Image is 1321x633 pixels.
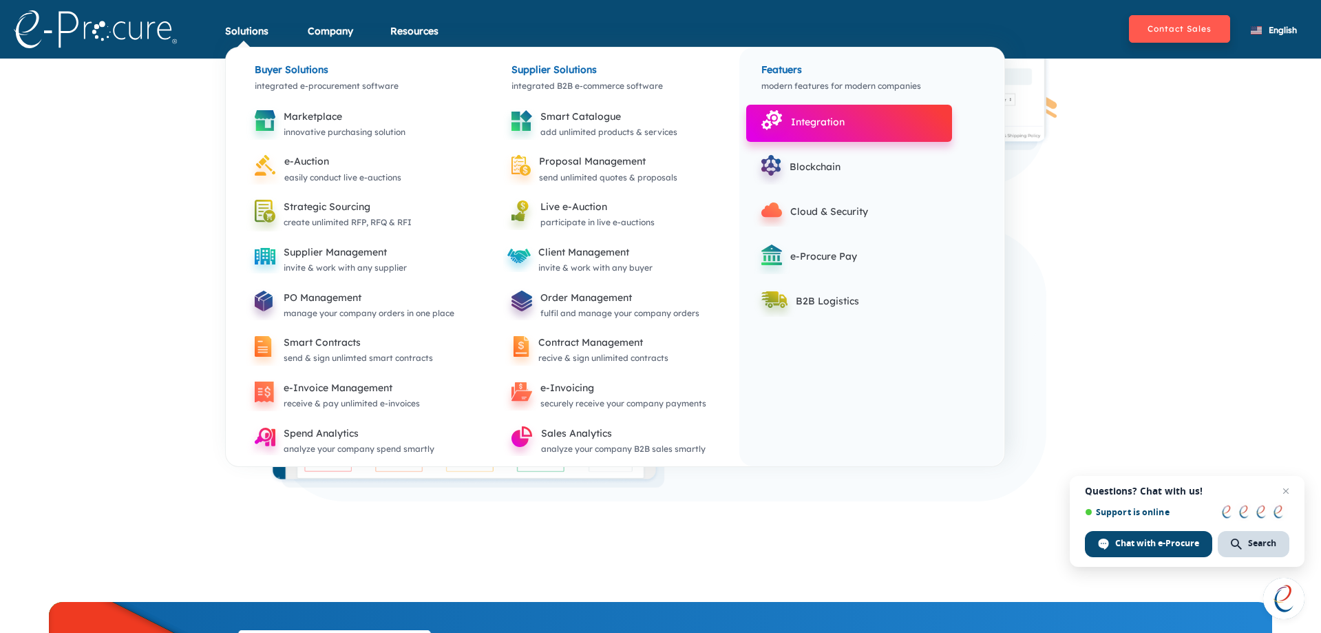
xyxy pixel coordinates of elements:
[284,153,401,169] div: e-Auction
[1263,578,1304,619] div: Open chat
[538,351,668,366] div: recive & sign unlimited contracts
[540,396,706,411] div: securely receive your company payments
[1085,507,1212,517] span: Support is online
[540,108,677,125] div: Smart Catalogue
[240,432,445,442] a: Spend Analyticsanalyze your company spend smartly
[746,63,997,108] div: modern features for modern companies
[540,289,699,306] div: Order Management
[539,170,677,185] div: send unlimited quotes & proposals
[284,170,401,185] div: easily conduct live e-auctions
[284,260,407,276] div: invite & work with any supplier
[746,105,952,142] a: Integration
[540,198,655,215] div: Live e-Auction
[540,306,699,321] div: fulfil and manage your company orders
[390,24,438,55] div: Resources
[1085,486,1289,497] span: Questions? Chat with us!
[225,24,268,55] div: Solutions
[240,48,469,108] a: Buyer Solutionsintegrated e-procurement software
[284,198,412,215] div: Strategic Sourcing
[308,24,353,55] div: Company
[796,293,947,309] div: B2B Logistics
[746,294,957,304] a: B2B Logistics
[496,296,710,307] a: Order Managementfulfil and manage your company orders
[790,158,940,175] div: Blockchain
[284,380,420,396] div: e-Invoice Management
[240,251,417,261] a: Supplier Managementinvite & work with any supplier
[496,386,717,397] a: e-Invoicingsecurely receive your company payments
[541,425,706,442] div: Sales Analytics
[284,425,434,442] div: Spend Analytics
[240,205,422,216] a: Strategic Sourcingcreate unlimited RFP, RFQ & RFI
[540,380,706,396] div: e-Invoicing
[496,251,663,261] a: Client Managementinvite & work with any buyer
[496,48,726,108] a: Supplier Solutionsintegrated B2B e-commerce software
[540,125,677,140] div: add unlimited products & services
[240,63,469,108] div: integrated e-procurement software
[541,442,706,457] div: analyze your company B2B sales smartly
[496,341,679,351] a: Contract Managementrecive & sign unlimited contracts
[538,334,668,351] div: Contract Management
[496,205,665,216] a: Live e-Auctionparticipate in live e-auctions
[284,289,454,306] div: PO Management
[540,215,655,230] div: participate in live e-auctions
[1129,15,1230,43] button: Contact Sales
[240,115,416,125] a: Marketplaceinnovative purchasing solution
[284,351,433,366] div: send & sign unlimted smart contracts
[240,160,412,170] a: e-Auctioneasily conduct live e-auctions
[284,215,412,230] div: create unlimited RFP, RFQ & RFI
[240,296,465,307] a: PO Managementmanage your company orders in one place
[1218,531,1289,557] div: Search
[284,125,405,140] div: innovative purchasing solution
[538,260,653,276] div: invite & work with any buyer
[1269,25,1297,35] span: English
[496,160,688,170] a: Proposal Managementsend unlimited quotes & proposals
[284,396,420,411] div: receive & pay unlimited e-invoices
[240,48,469,72] div: Buyer Solutions
[284,306,454,321] div: manage your company orders in one place
[790,248,941,264] div: e-Procure Pay
[284,108,405,125] div: Marketplace
[746,205,951,215] a: Cloud & Security
[284,334,433,351] div: Smart Contracts
[1278,483,1294,499] span: Close chat
[746,48,997,72] div: Featuers
[240,386,430,397] a: e-Invoice Managementreceive & pay unlimited e-invoices
[240,341,443,351] a: Smart Contractssend & sign unlimted smart contracts
[284,244,407,260] div: Supplier Management
[496,432,716,442] a: Sales Analyticsanalyze your company B2B sales smartly
[538,244,653,260] div: Client Management
[14,10,177,48] img: logo
[746,160,951,170] a: Blockchain
[496,115,688,125] a: Smart Catalogueadd unlimited products & services
[539,153,677,169] div: Proposal Management
[791,114,942,130] div: Integration
[1115,537,1199,550] span: Chat with e-Procure
[496,63,726,108] div: integrated B2B e-commerce software
[746,249,951,260] a: e-Procure Pay
[496,48,726,72] div: Supplier Solutions
[790,203,941,220] div: Cloud & Security
[284,442,434,457] div: analyze your company spend smartly
[1085,531,1212,557] div: Chat with e-Procure
[1248,537,1276,550] span: Search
